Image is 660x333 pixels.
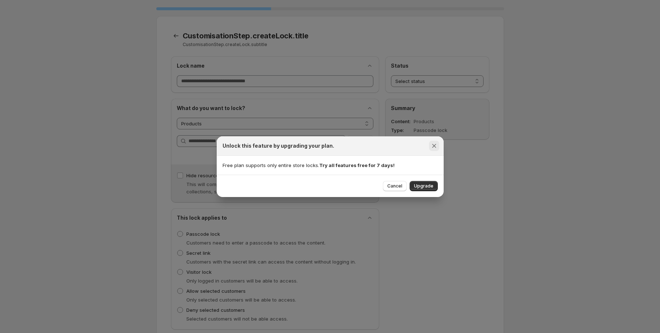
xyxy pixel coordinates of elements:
[383,181,407,191] button: Cancel
[319,162,395,168] strong: Try all features free for 7 days!
[223,162,438,169] p: Free plan supports only entire store locks.
[223,142,334,150] h2: Unlock this feature by upgrading your plan.
[387,183,402,189] span: Cancel
[414,183,433,189] span: Upgrade
[429,141,439,151] button: Close
[410,181,438,191] button: Upgrade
